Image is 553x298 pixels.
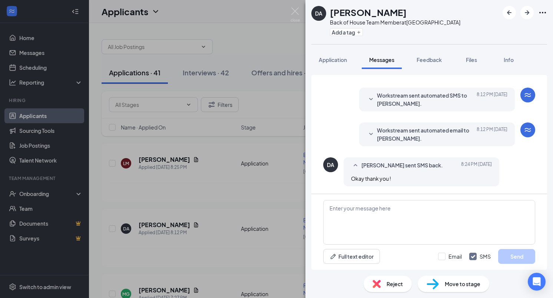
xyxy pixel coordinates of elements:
svg: SmallChevronDown [367,95,375,104]
svg: Pen [330,253,337,260]
div: Open Intercom Messenger [528,273,546,291]
svg: ArrowRight [523,8,532,17]
span: Reject [387,280,403,288]
button: ArrowRight [520,6,534,19]
span: Messages [369,56,394,63]
button: Full text editorPen [323,249,380,264]
div: DA [327,161,334,168]
svg: Ellipses [538,8,547,17]
span: Workstream sent automated email to [PERSON_NAME]. [377,126,474,143]
span: Files [466,56,477,63]
svg: SmallChevronUp [351,161,360,170]
div: DA [315,10,322,17]
span: Feedback [417,56,442,63]
span: Info [504,56,514,63]
div: Back of House Team Member at [GEOGRAPHIC_DATA] [330,19,460,26]
span: [DATE] 8:24 PM [461,161,492,170]
svg: WorkstreamLogo [523,91,532,99]
span: [DATE] 8:12 PM [477,91,507,108]
h1: [PERSON_NAME] [330,6,407,19]
svg: SmallChevronDown [367,130,375,139]
button: ArrowLeftNew [503,6,516,19]
span: Workstream sent automated SMS to [PERSON_NAME]. [377,91,474,108]
button: PlusAdd a tag [330,28,363,36]
span: [DATE] 8:12 PM [477,126,507,143]
svg: ArrowLeftNew [505,8,514,17]
span: [PERSON_NAME] sent SMS back. [361,161,443,170]
span: Application [319,56,347,63]
button: Send [498,249,535,264]
span: Move to stage [445,280,480,288]
span: Okay thank you ! [351,175,391,182]
svg: WorkstreamLogo [523,125,532,134]
svg: Plus [357,30,361,35]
